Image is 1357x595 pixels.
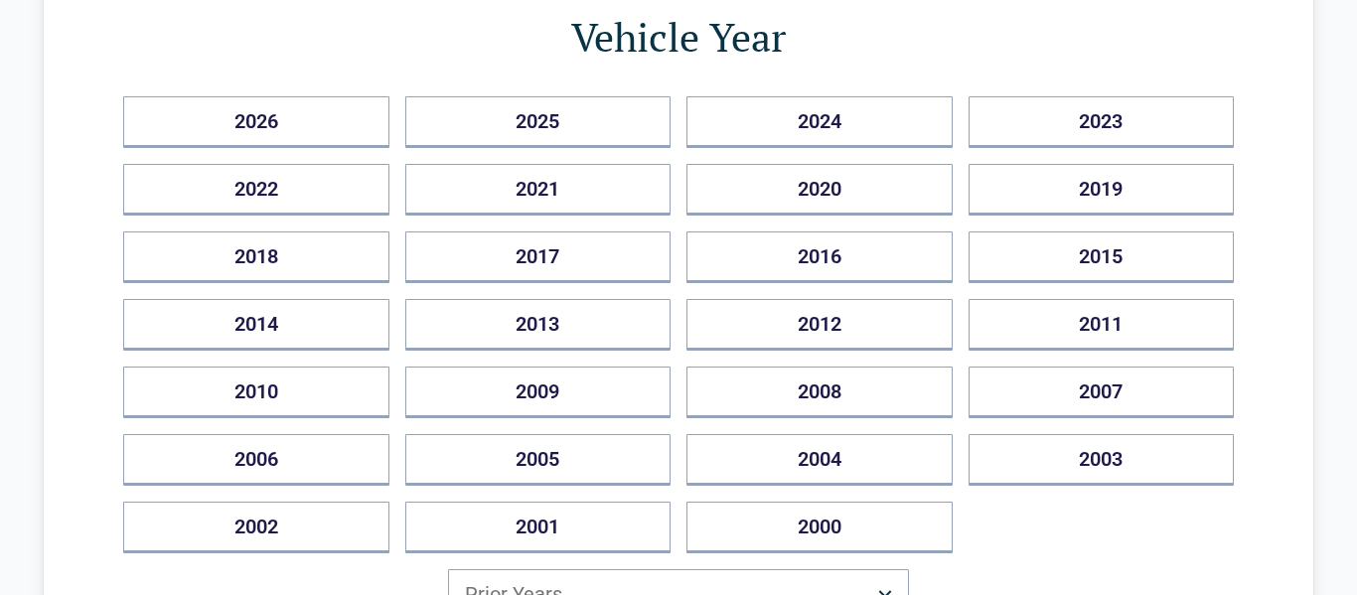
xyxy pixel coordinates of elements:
button: 2005 [405,434,672,486]
button: 2002 [123,502,389,553]
button: 2004 [686,434,953,486]
button: 2000 [686,502,953,553]
button: 2022 [123,164,389,216]
button: 2009 [405,367,672,418]
button: 2007 [969,367,1235,418]
button: 2026 [123,96,389,148]
button: 2018 [123,231,389,283]
button: 2021 [405,164,672,216]
button: 2025 [405,96,672,148]
button: 2001 [405,502,672,553]
button: 2010 [123,367,389,418]
button: 2011 [969,299,1235,351]
button: 2008 [686,367,953,418]
button: 2019 [969,164,1235,216]
h1: Vehicle Year [123,9,1234,65]
button: 2015 [969,231,1235,283]
button: 2024 [686,96,953,148]
button: 2013 [405,299,672,351]
button: 2006 [123,434,389,486]
button: 2020 [686,164,953,216]
button: 2012 [686,299,953,351]
button: 2003 [969,434,1235,486]
button: 2017 [405,231,672,283]
button: 2023 [969,96,1235,148]
button: 2016 [686,231,953,283]
button: 2014 [123,299,389,351]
